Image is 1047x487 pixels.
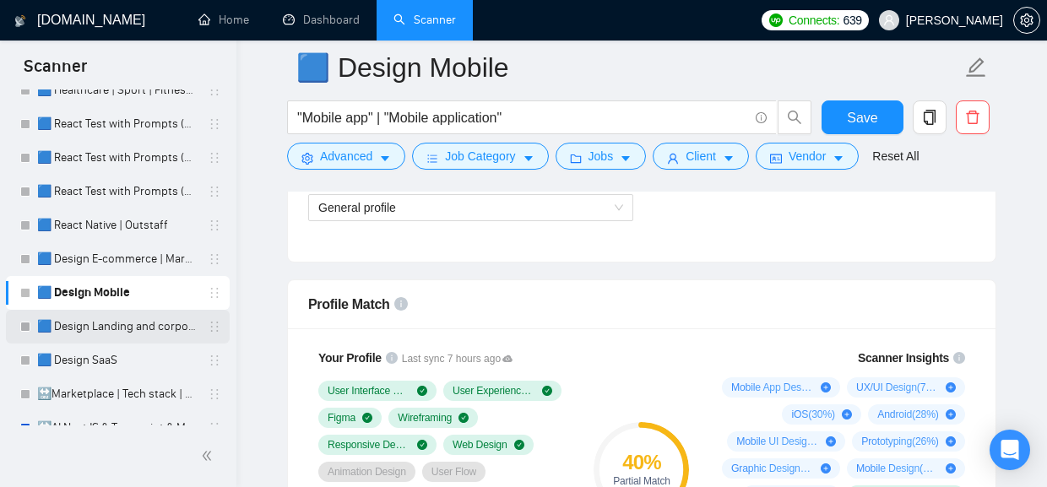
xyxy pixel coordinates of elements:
[328,438,410,452] span: Responsive Design
[37,242,198,276] a: 🟦 Design E-commerce | Marketplace
[453,438,507,452] span: Web Design
[453,384,535,398] span: User Experience Design
[37,377,198,411] a: 🔛Marketplace | Tech stack | Outstaff
[847,107,877,128] span: Save
[594,452,689,473] div: 40 %
[37,73,198,107] a: 🟦 Healthcare | Sport | Fitness | Outstaff
[208,387,221,401] span: holder
[1013,14,1040,27] a: setting
[320,147,372,165] span: Advanced
[542,386,552,396] span: check-circle
[877,408,939,421] span: Android ( 28 %)
[398,411,452,425] span: Wireframing
[946,382,956,392] span: plus-circle
[37,175,198,208] a: 🟦 React Test with Prompts (Mid Rates)
[379,152,391,165] span: caret-down
[789,11,839,30] span: Connects:
[208,117,221,131] span: holder
[956,100,990,134] button: delete
[37,310,198,344] a: 🟦 Design Landing and corporate
[769,14,783,27] img: upwork-logo.png
[198,13,249,27] a: homeHome
[861,435,938,448] span: Prototyping ( 26 %)
[402,351,513,367] span: Last sync 7 hours ago
[822,100,903,134] button: Save
[362,413,372,423] span: check-circle
[723,152,735,165] span: caret-down
[208,320,221,333] span: holder
[946,463,956,473] span: plus-circle
[842,409,852,419] span: plus-circle
[883,14,895,26] span: user
[514,440,524,450] span: check-circle
[458,413,469,423] span: check-circle
[953,352,965,364] span: info-circle
[826,436,836,446] span: plus-circle
[201,447,218,464] span: double-left
[589,147,614,165] span: Jobs
[417,440,427,450] span: check-circle
[856,462,939,475] span: Mobile Design ( 16 %)
[653,143,749,170] button: userClientcaret-down
[667,152,679,165] span: user
[965,57,987,78] span: edit
[756,112,767,123] span: info-circle
[37,107,198,141] a: 🟦 React Test with Prompts (Max)
[426,152,438,165] span: bars
[308,297,390,311] span: Profile Match
[14,8,26,35] img: logo
[731,381,814,394] span: Mobile App Design ( 72 %)
[208,286,221,300] span: holder
[858,352,949,364] span: Scanner Insights
[208,84,221,97] span: holder
[208,219,221,232] span: holder
[445,147,515,165] span: Job Category
[914,110,946,125] span: copy
[394,297,408,311] span: info-circle
[821,463,831,473] span: plus-circle
[37,208,198,242] a: 🟦 React Native | Outstaff
[208,252,221,266] span: holder
[913,100,947,134] button: copy
[208,151,221,165] span: holder
[417,386,427,396] span: check-circle
[296,46,962,89] input: Scanner name...
[736,435,819,448] span: Mobile UI Design ( 28 %)
[37,344,198,377] a: 🟦 Design SaaS
[386,352,398,364] span: info-circle
[283,13,360,27] a: dashboardDashboard
[990,430,1030,470] div: Open Intercom Messenger
[318,195,623,220] span: General profile
[856,381,939,394] span: UX/UI Design ( 70 %)
[208,421,221,435] span: holder
[1014,14,1039,27] span: setting
[412,143,548,170] button: barsJob Categorycaret-down
[872,147,919,165] a: Reset All
[1013,7,1040,34] button: setting
[208,354,221,367] span: holder
[821,382,831,392] span: plus-circle
[37,276,198,310] a: 🟦 Design Mobile
[523,152,534,165] span: caret-down
[620,152,632,165] span: caret-down
[556,143,647,170] button: folderJobscaret-down
[37,141,198,175] a: 🟦 React Test with Prompts (High)
[570,152,582,165] span: folder
[431,465,476,479] span: User Flow
[946,436,956,446] span: plus-circle
[789,147,826,165] span: Vendor
[208,185,221,198] span: holder
[686,147,716,165] span: Client
[946,409,956,419] span: plus-circle
[843,11,861,30] span: 639
[393,13,456,27] a: searchScanner
[287,143,405,170] button: settingAdvancedcaret-down
[833,152,844,165] span: caret-down
[791,408,835,421] span: iOS ( 30 %)
[328,465,406,479] span: Animation Design
[731,462,814,475] span: Graphic Design ( 21 %)
[301,152,313,165] span: setting
[328,411,355,425] span: Figma
[770,152,782,165] span: idcard
[328,384,410,398] span: User Interface Design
